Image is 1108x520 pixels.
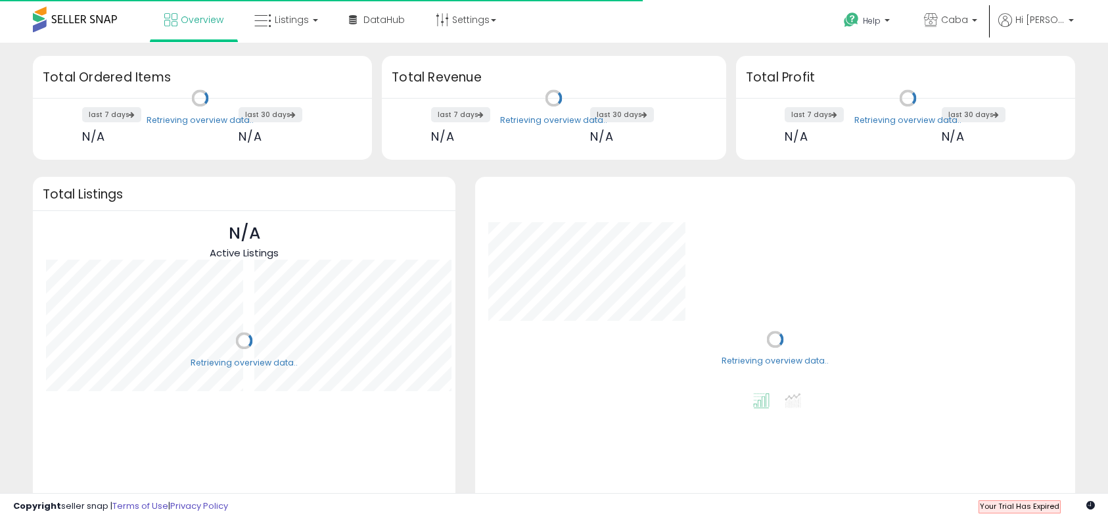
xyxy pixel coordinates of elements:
span: Listings [275,13,309,26]
span: Help [863,15,881,26]
a: Help [833,2,903,43]
div: Retrieving overview data.. [722,356,829,367]
span: Hi [PERSON_NAME] [1015,13,1065,26]
span: Overview [181,13,223,26]
i: Get Help [843,12,860,28]
div: Retrieving overview data.. [854,114,961,126]
div: seller snap | | [13,500,228,513]
strong: Copyright [13,500,61,512]
span: DataHub [363,13,405,26]
a: Hi [PERSON_NAME] [998,13,1074,43]
div: Retrieving overview data.. [147,114,254,126]
span: Caba [941,13,968,26]
div: Retrieving overview data.. [500,114,607,126]
div: Retrieving overview data.. [191,357,298,369]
